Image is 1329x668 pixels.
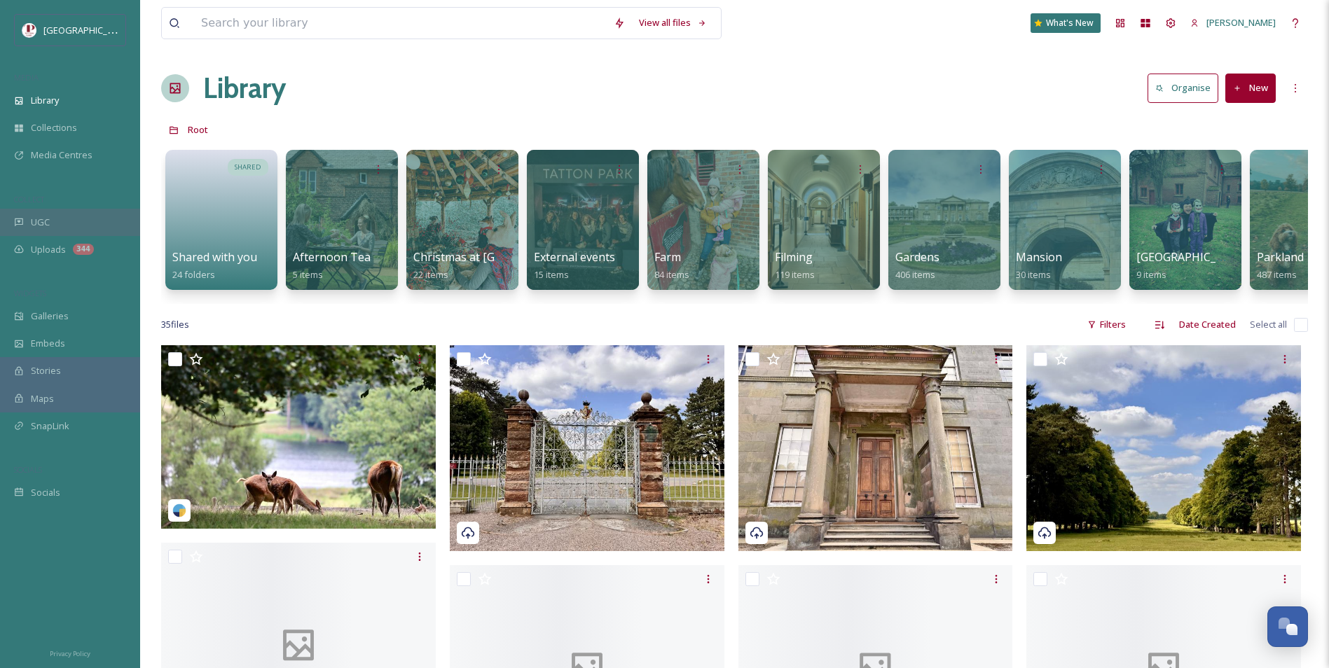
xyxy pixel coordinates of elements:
[534,268,569,281] span: 15 items
[654,251,689,281] a: Farm84 items
[534,249,615,265] span: External events
[775,249,813,265] span: Filming
[31,392,54,405] span: Maps
[31,486,60,499] span: Socials
[14,72,39,83] span: MEDIA
[31,243,66,256] span: Uploads
[654,249,681,265] span: Farm
[31,337,65,350] span: Embeds
[1257,251,1304,281] a: Parkland487 items
[1172,311,1243,338] div: Date Created
[1148,74,1225,102] a: Organise
[1257,268,1297,281] span: 487 items
[31,121,77,134] span: Collections
[31,309,69,323] span: Galleries
[1031,13,1101,33] a: What's New
[775,268,815,281] span: 119 items
[1136,268,1166,281] span: 9 items
[1257,249,1304,265] span: Parkland
[203,67,286,109] a: Library
[1016,268,1051,281] span: 30 items
[31,364,61,377] span: Stories
[161,143,282,290] a: SHAREDShared with you24 folders
[188,121,208,138] a: Root
[413,251,595,281] a: Christmas at [GEOGRAPHIC_DATA]22 items
[50,649,90,658] span: Privacy Policy
[1267,606,1308,647] button: Open Chat
[31,148,92,162] span: Media Centres
[22,23,36,37] img: download%20(5).png
[413,268,448,281] span: 22 items
[450,345,724,551] img: Photo 19-05-2025, 14 55 25.jpg
[43,23,132,36] span: [GEOGRAPHIC_DATA]
[413,249,595,265] span: Christmas at [GEOGRAPHIC_DATA]
[31,216,50,229] span: UGC
[534,251,615,281] a: External events15 items
[293,268,323,281] span: 5 items
[14,288,46,298] span: WIDGETS
[14,194,44,204] span: COLLECT
[1148,74,1218,102] button: Organise
[1250,318,1287,331] span: Select all
[31,419,69,433] span: SnapLink
[1136,249,1249,265] span: [GEOGRAPHIC_DATA]
[632,9,714,36] a: View all files
[895,268,935,281] span: 406 items
[31,94,59,107] span: Library
[1016,251,1062,281] a: Mansion30 items
[1026,345,1301,551] img: Photo 19-05-2025, 14 55 57.jpg
[1016,249,1062,265] span: Mansion
[172,249,257,265] span: Shared with you
[73,244,94,255] div: 344
[14,464,42,475] span: SOCIALS
[172,268,215,281] span: 24 folders
[1136,251,1249,281] a: [GEOGRAPHIC_DATA]9 items
[1183,9,1283,36] a: [PERSON_NAME]
[188,123,208,136] span: Root
[895,249,939,265] span: Gardens
[235,162,261,172] span: SHARED
[172,503,186,517] img: snapsea-logo.png
[161,318,189,331] span: 35 file s
[1225,74,1276,102] button: New
[654,268,689,281] span: 84 items
[194,8,607,39] input: Search your library
[50,644,90,661] a: Privacy Policy
[738,345,1013,551] img: Photo 19-05-2025, 14 55 10.jpg
[293,249,371,265] span: Afternoon Tea
[161,345,436,529] img: aizawildlife-18020156243727616.jpeg
[1206,16,1276,29] span: [PERSON_NAME]
[293,251,371,281] a: Afternoon Tea5 items
[895,251,939,281] a: Gardens406 items
[1080,311,1133,338] div: Filters
[775,251,815,281] a: Filming119 items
